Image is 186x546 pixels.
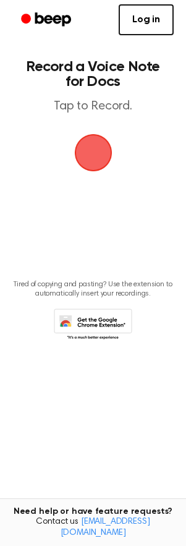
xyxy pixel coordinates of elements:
span: Contact us [7,517,179,539]
img: Beep Logo [75,134,112,171]
p: Tired of copying and pasting? Use the extension to automatically insert your recordings. [10,280,176,299]
p: Tap to Record. [22,99,164,114]
a: Log in [119,4,174,35]
h1: Record a Voice Note for Docs [22,59,164,89]
a: Beep [12,8,82,32]
a: [EMAIL_ADDRESS][DOMAIN_NAME] [61,518,150,537]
